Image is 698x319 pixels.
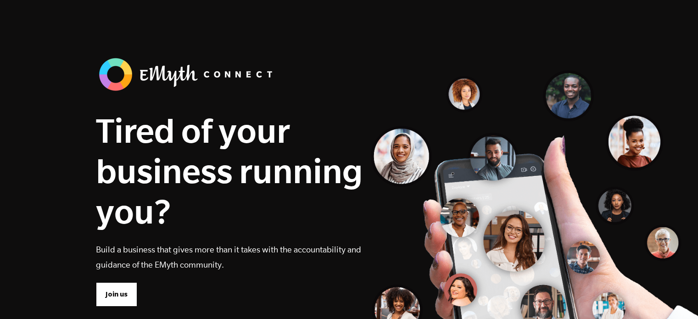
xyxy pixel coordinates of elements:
[96,242,363,272] p: Build a business that gives more than it takes with the accountability and guidance of the EMyth ...
[96,110,363,231] h1: Tired of your business running you?
[106,289,128,299] span: Join us
[96,282,137,306] a: Join us
[652,275,698,319] iframe: Chat Widget
[96,55,279,94] img: banner_logo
